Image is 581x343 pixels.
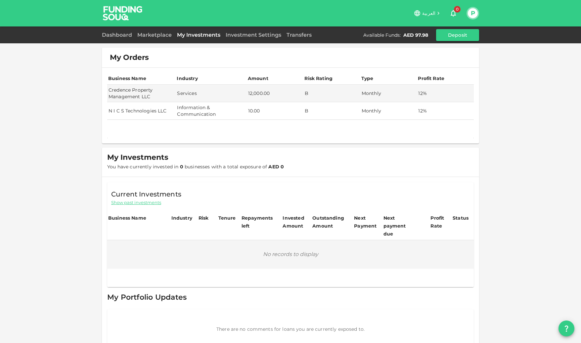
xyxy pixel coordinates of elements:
a: Transfers [284,32,314,38]
div: Amount [248,74,268,82]
div: Outstanding Amount [312,214,345,230]
div: Status [453,214,469,222]
td: 12% [417,85,474,102]
div: Available Funds : [363,32,401,38]
button: question [559,321,574,336]
strong: AED 0 [268,164,284,170]
td: B [303,102,360,120]
div: Next Payment [354,214,381,230]
span: العربية [422,10,435,16]
td: Monthly [360,85,417,102]
div: Industry [171,214,192,222]
strong: 0 [180,164,183,170]
span: There are no comments for loans you are currently exposed to. [216,326,365,332]
td: N I C S Technologies LLC [107,102,176,120]
div: Profit Rate [430,214,451,230]
a: Marketplace [135,32,174,38]
div: Risk Rating [304,74,333,82]
td: Credence Property Management LLC [107,85,176,102]
span: My Orders [110,53,149,62]
div: AED 97.98 [403,32,428,38]
div: Next payment due [383,214,417,238]
div: Invested Amount [283,214,310,230]
div: Tenure [218,214,236,222]
span: Current Investments [111,189,181,199]
div: Business Name [108,214,146,222]
div: Industry [177,74,198,82]
td: 10.00 [247,102,304,120]
div: Risk [199,214,212,222]
div: Repayments left [242,214,275,230]
span: Show past investments [111,199,161,206]
td: Services [176,85,246,102]
span: 0 [454,6,461,13]
td: B [303,85,360,102]
div: Business Name [108,74,146,82]
div: Type [361,74,375,82]
td: 12,000.00 [247,85,304,102]
button: 0 [447,7,460,20]
div: Profit Rate [418,74,444,82]
a: Investment Settings [223,32,284,38]
td: Monthly [360,102,417,120]
button: P [468,8,478,18]
td: Information & Communication [176,102,246,120]
div: No records to display [108,240,473,268]
td: 12% [417,102,474,120]
a: My Investments [174,32,223,38]
span: My Investments [107,153,168,162]
span: My Portfolio Updates [107,293,187,302]
a: Dashboard [102,32,135,38]
span: You have currently invested in businesses with a total exposure of [107,164,284,170]
button: Deposit [436,29,479,41]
